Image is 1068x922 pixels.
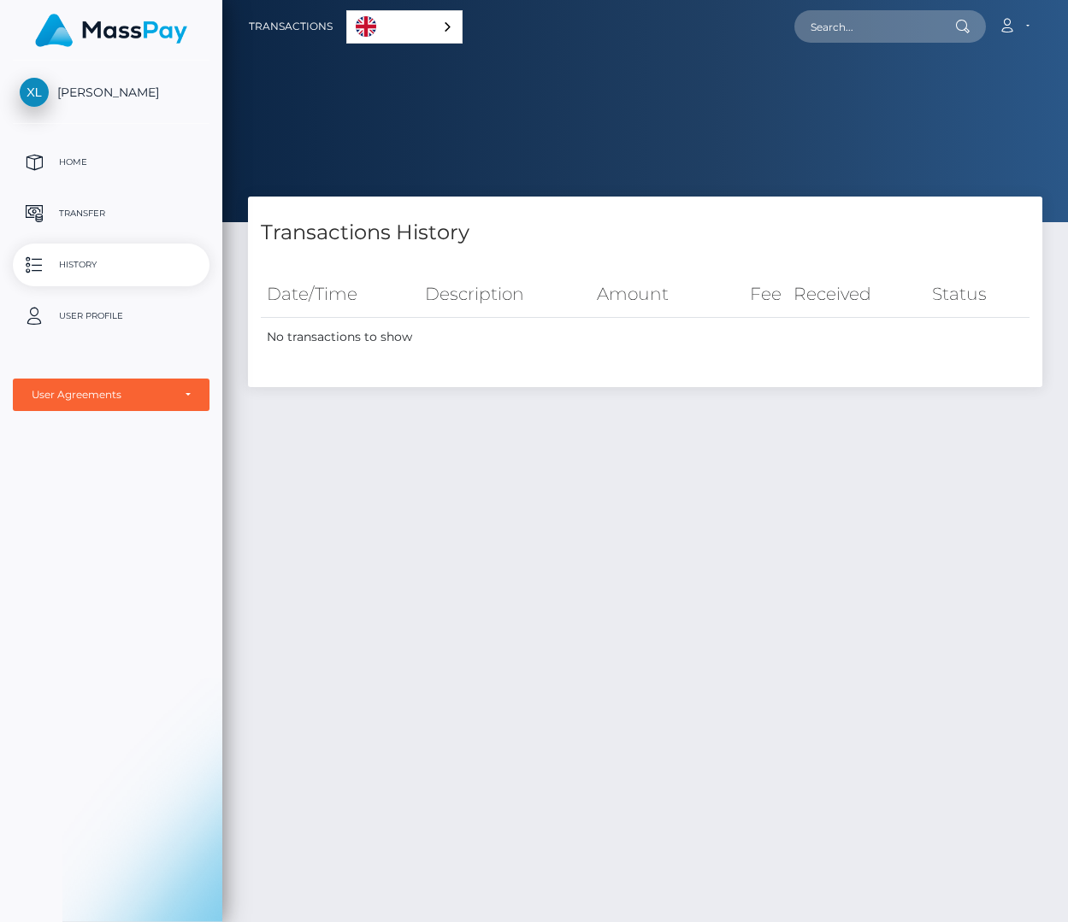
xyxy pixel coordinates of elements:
a: Transfer [13,192,209,235]
span: [PERSON_NAME] [13,85,209,100]
p: Transfer [20,201,203,226]
img: MassPay [35,14,187,47]
th: Amount [591,271,720,318]
th: Description [419,271,591,318]
div: User Agreements [32,388,172,402]
a: History [13,244,209,286]
a: Transactions [249,9,333,44]
a: User Profile [13,295,209,338]
th: Received [788,271,926,318]
a: English [347,11,462,43]
th: Status [926,271,1030,318]
p: Home [20,150,203,175]
a: Home [13,141,209,184]
button: User Agreements [13,379,209,411]
th: Fee [721,271,788,318]
td: No transactions to show [261,318,1030,357]
div: Language [346,10,463,44]
input: Search... [794,10,955,43]
p: User Profile [20,303,203,329]
th: Date/Time [261,271,419,318]
p: History [20,252,203,278]
h4: Transactions History [261,218,1030,248]
aside: Language selected: English [346,10,463,44]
